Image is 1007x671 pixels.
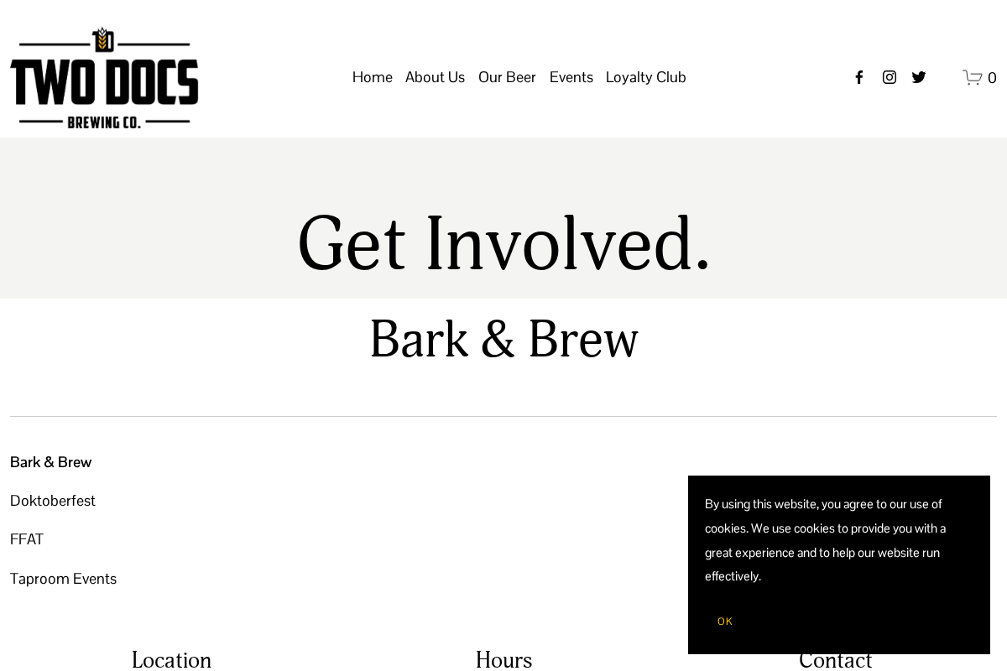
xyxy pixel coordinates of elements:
a: folder dropdown [550,61,593,93]
button: OK [705,606,745,637]
a: FFAT [10,520,195,559]
section: Cookie banner [688,476,990,654]
h2: Bark & Brew [10,309,997,417]
a: Facebook [851,69,868,86]
img: Two Docs Brewing Co. [10,27,198,128]
a: folder dropdown [405,61,465,93]
a: 0 items in cart [963,67,997,88]
span: About Us [405,63,465,91]
p: By using this website, you agree to our use of cookies. We use cookies to provide you with a grea... [705,492,973,589]
span: Events [550,63,593,91]
a: twitter-unauth [910,69,927,86]
a: folder dropdown [478,61,536,93]
h1: Get Involved. [257,204,750,289]
a: Doktoberfest [10,481,195,520]
span: 0 [988,68,997,87]
a: Bark & Brew [10,448,195,481]
a: Home [352,61,393,93]
a: Taproom Events [10,559,195,598]
a: instagram-unauth [881,69,898,86]
span: Loyalty Club [606,63,686,91]
a: folder dropdown [606,61,686,93]
span: OK [717,615,733,628]
span: Our Beer [478,63,536,91]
